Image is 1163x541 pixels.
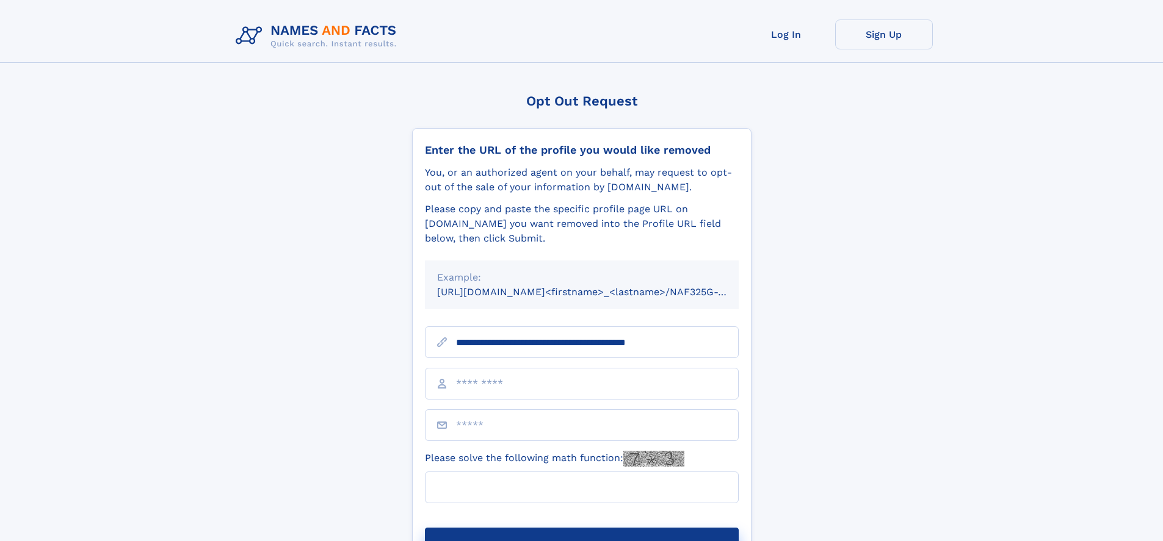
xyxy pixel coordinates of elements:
label: Please solve the following math function: [425,451,684,467]
div: You, or an authorized agent on your behalf, may request to opt-out of the sale of your informatio... [425,165,739,195]
a: Log In [737,20,835,49]
div: Example: [437,270,726,285]
div: Please copy and paste the specific profile page URL on [DOMAIN_NAME] you want removed into the Pr... [425,202,739,246]
small: [URL][DOMAIN_NAME]<firstname>_<lastname>/NAF325G-xxxxxxxx [437,286,762,298]
div: Opt Out Request [412,93,752,109]
div: Enter the URL of the profile you would like removed [425,143,739,157]
a: Sign Up [835,20,933,49]
img: Logo Names and Facts [231,20,407,52]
